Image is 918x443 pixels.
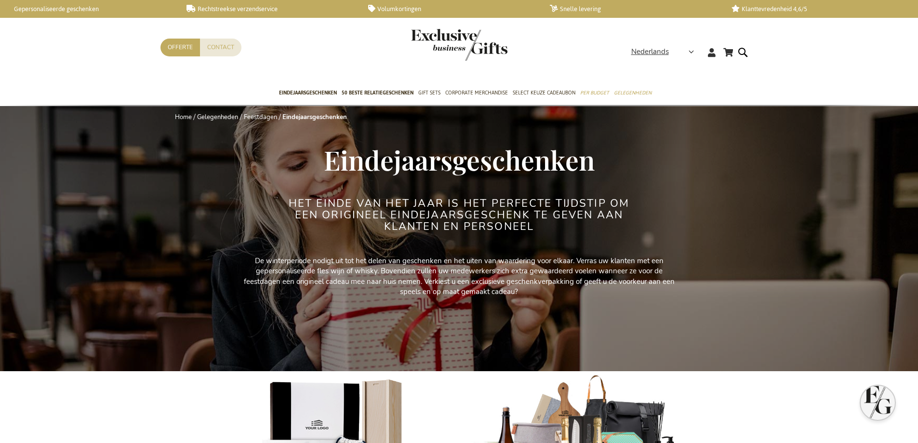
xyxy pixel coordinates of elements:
a: Feestdagen [244,113,277,121]
a: Corporate Merchandise [445,81,508,106]
a: Contact [200,39,241,56]
a: Home [175,113,192,121]
span: Per Budget [580,88,609,98]
span: Eindejaarsgeschenken [324,142,595,177]
a: Gelegenheden [614,81,652,106]
img: Exclusive Business gifts logo [411,29,507,61]
a: Snelle levering [550,5,716,13]
strong: Eindejaarsgeschenken [282,113,347,121]
span: Eindejaarsgeschenken [279,88,337,98]
a: Gelegenheden [197,113,238,121]
a: Rechtstreekse verzendservice [186,5,353,13]
span: Gelegenheden [614,88,652,98]
a: store logo [411,29,459,61]
span: 50 beste relatiegeschenken [342,88,413,98]
a: Gepersonaliseerde geschenken [5,5,171,13]
span: Gift Sets [418,88,440,98]
p: De winterperiode nodigt uit tot het delen van geschenken en het uiten van waardering voor elkaar.... [242,256,676,297]
a: Per Budget [580,81,609,106]
a: Gift Sets [418,81,440,106]
a: Offerte [160,39,200,56]
a: Klanttevredenheid 4,6/5 [732,5,898,13]
span: Corporate Merchandise [445,88,508,98]
a: Select Keuze Cadeaubon [513,81,575,106]
span: Nederlands [631,46,669,57]
a: Eindejaarsgeschenken [279,81,337,106]
span: Select Keuze Cadeaubon [513,88,575,98]
a: Volumkortingen [368,5,534,13]
h2: Het einde van het jaar is het perfecte tijdstip om een origineel eindejaarsgeschenk te geven aan ... [279,198,640,233]
a: 50 beste relatiegeschenken [342,81,413,106]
